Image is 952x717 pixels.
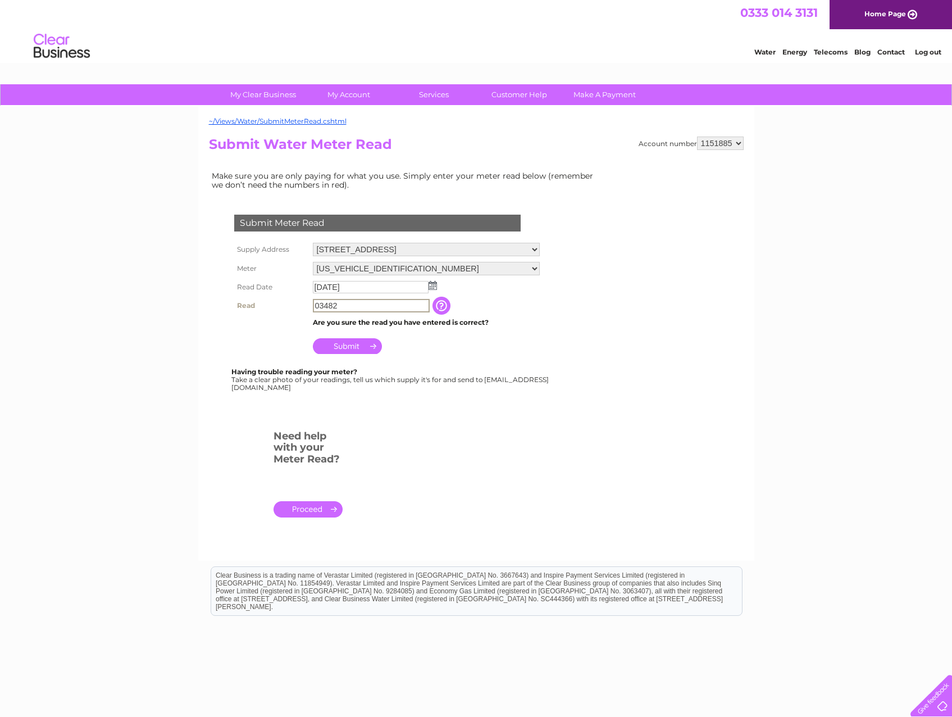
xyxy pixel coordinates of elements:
[234,215,521,232] div: Submit Meter Read
[639,137,744,150] div: Account number
[217,84,309,105] a: My Clear Business
[302,84,395,105] a: My Account
[473,84,566,105] a: Customer Help
[231,240,310,259] th: Supply Address
[274,501,343,518] a: .
[558,84,651,105] a: Make A Payment
[854,48,871,56] a: Blog
[209,137,744,158] h2: Submit Water Meter Read
[211,6,742,55] div: Clear Business is a trading name of Verastar Limited (registered in [GEOGRAPHIC_DATA] No. 3667643...
[814,48,848,56] a: Telecoms
[388,84,480,105] a: Services
[231,259,310,278] th: Meter
[432,297,453,315] input: Information
[209,169,602,192] td: Make sure you are only paying for what you use. Simply enter your meter read below (remember we d...
[33,29,90,63] img: logo.png
[310,315,543,330] td: Are you sure the read you have entered is correct?
[754,48,776,56] a: Water
[231,296,310,315] th: Read
[877,48,905,56] a: Contact
[231,367,357,376] b: Having trouble reading your meter?
[231,278,310,296] th: Read Date
[782,48,807,56] a: Energy
[209,117,347,125] a: ~/Views/Water/SubmitMeterRead.cshtml
[313,338,382,354] input: Submit
[231,368,550,391] div: Take a clear photo of your readings, tell us which supply it's for and send to [EMAIL_ADDRESS][DO...
[740,6,818,20] a: 0333 014 3131
[429,281,437,290] img: ...
[274,428,343,471] h3: Need help with your Meter Read?
[915,48,941,56] a: Log out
